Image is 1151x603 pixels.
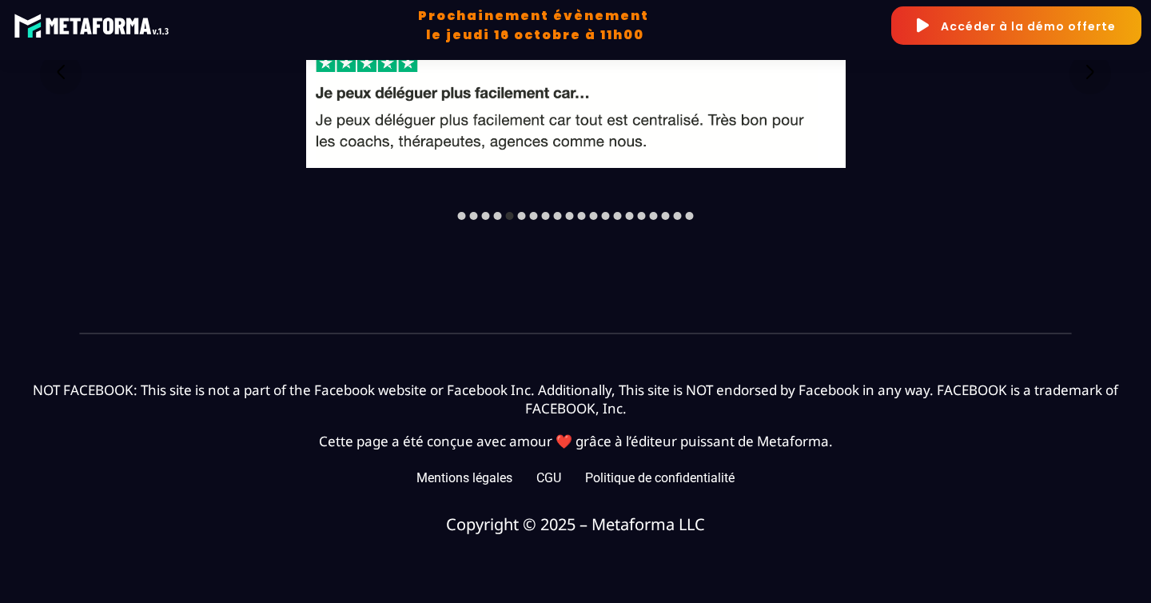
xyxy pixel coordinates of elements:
[14,9,175,42] img: 8fa9e2e868b1947d56ac74b6bb2c0e33_logo-meta-v1-2.fcd3b35b.svg
[40,53,82,94] button: Diapositive précédente
[416,470,512,485] div: Mentions légales
[24,377,1127,421] text: NOT FACEBOOK: This site is not a part of the Facebook website or Facebook Inc. Additionally, This...
[24,509,1127,539] text: Copyright © 2025 – Metaforma LLC
[179,6,891,45] h2: Prochainement évènement le jeudi 16 octobre à 11h00
[536,470,561,485] div: CGU
[585,470,735,485] div: Politique de confidentialité
[1069,53,1111,94] button: Diapositive suivante
[891,6,1141,45] button: Accéder à la démo offerte
[24,428,1127,454] text: Cette page a été conçue avec amour ❤️ grâce à l’éditeur puissant de Metaforma.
